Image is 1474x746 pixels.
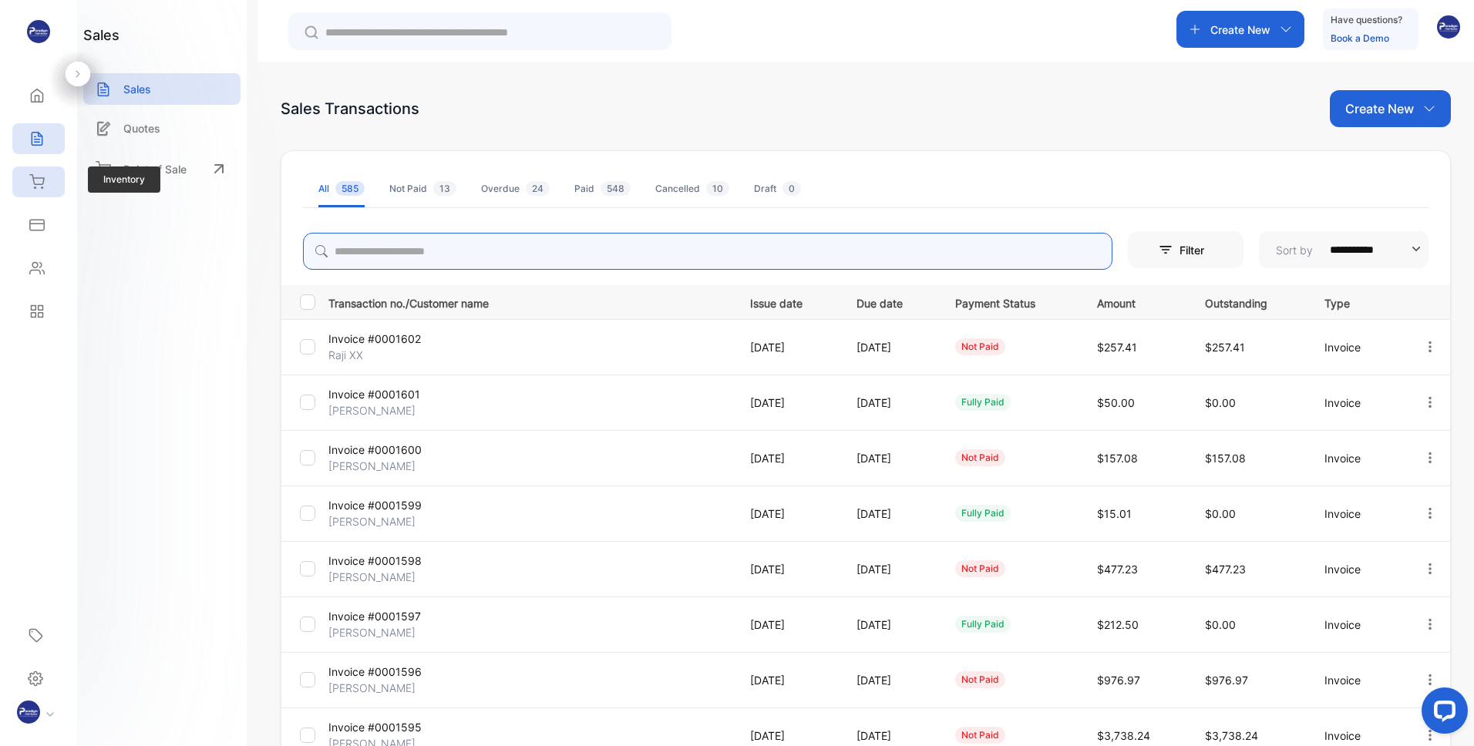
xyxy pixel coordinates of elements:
span: $157.08 [1205,452,1246,465]
p: Create New [1345,99,1414,118]
div: not paid [955,560,1005,577]
span: $0.00 [1205,507,1236,520]
p: [DATE] [856,672,924,688]
span: $50.00 [1097,396,1135,409]
p: [DATE] [856,506,924,522]
div: not paid [955,338,1005,355]
p: Create New [1210,22,1270,38]
span: $0.00 [1205,618,1236,631]
span: 0 [782,181,801,196]
p: Quotes [123,120,160,136]
button: Create New [1330,90,1451,127]
p: Invoice #0001600 [328,442,463,458]
p: Invoice [1324,395,1391,411]
span: 585 [335,181,365,196]
span: $976.97 [1097,674,1140,687]
p: Transaction no./Customer name [328,292,731,311]
p: Payment Status [955,292,1065,311]
p: Due date [856,292,924,311]
span: $477.23 [1205,563,1246,576]
div: Paid [574,182,631,196]
p: [DATE] [856,728,924,744]
div: not paid [955,449,1005,466]
p: Invoice #0001596 [328,664,463,680]
p: Invoice #0001599 [328,497,463,513]
button: Create New [1176,11,1304,48]
span: 548 [601,181,631,196]
p: Sort by [1276,242,1313,258]
p: Amount [1097,292,1173,311]
p: [DATE] [750,450,825,466]
a: Point of Sale [83,152,241,186]
p: Point of Sale [123,161,187,177]
p: [DATE] [750,617,825,633]
span: $257.41 [1097,341,1137,354]
img: avatar [1437,15,1460,39]
p: Invoice #0001597 [328,608,463,624]
p: Invoice [1324,617,1391,633]
p: Invoice [1324,561,1391,577]
div: not paid [955,727,1005,744]
span: 24 [526,181,550,196]
p: Invoice [1324,339,1391,355]
p: [DATE] [750,339,825,355]
div: Not Paid [389,182,456,196]
p: Invoice [1324,506,1391,522]
span: 10 [706,181,729,196]
span: $3,738.24 [1205,729,1258,742]
img: profile [17,701,40,724]
span: $477.23 [1097,563,1138,576]
a: Book a Demo [1331,32,1389,44]
p: [PERSON_NAME] [328,402,463,418]
span: $157.08 [1097,452,1138,465]
p: Outstanding [1205,292,1293,311]
p: [DATE] [856,339,924,355]
p: [PERSON_NAME] [328,458,463,474]
button: avatar [1437,11,1460,48]
p: Invoice #0001602 [328,331,463,347]
p: Issue date [750,292,825,311]
p: [PERSON_NAME] [328,569,463,585]
p: [DATE] [856,617,924,633]
p: [DATE] [750,672,825,688]
span: 13 [433,181,456,196]
p: Sales [123,81,151,97]
span: $0.00 [1205,396,1236,409]
p: Invoice [1324,450,1391,466]
p: Have questions? [1331,12,1402,28]
p: Invoice #0001598 [328,553,463,569]
p: Invoice #0001595 [328,719,463,735]
div: All [318,182,365,196]
div: fully paid [955,505,1011,522]
p: [DATE] [856,450,924,466]
div: Overdue [481,182,550,196]
h1: sales [83,25,119,45]
p: Raji XX [328,347,463,363]
iframe: LiveChat chat widget [1409,681,1474,746]
div: Cancelled [655,182,729,196]
p: [DATE] [856,395,924,411]
img: logo [27,20,50,43]
div: fully paid [955,616,1011,633]
p: Invoice [1324,728,1391,744]
p: [DATE] [856,561,924,577]
span: $976.97 [1205,674,1248,687]
div: Sales Transactions [281,97,419,120]
div: Draft [754,182,801,196]
p: Invoice #0001601 [328,386,463,402]
span: $3,738.24 [1097,729,1150,742]
button: Sort by [1259,231,1429,268]
span: Inventory [88,166,160,193]
a: Quotes [83,113,241,144]
p: [DATE] [750,395,825,411]
span: $212.50 [1097,618,1139,631]
p: [PERSON_NAME] [328,624,463,640]
p: [DATE] [750,506,825,522]
p: [PERSON_NAME] [328,680,463,696]
div: fully paid [955,394,1011,411]
p: Type [1324,292,1391,311]
p: [DATE] [750,728,825,744]
div: not paid [955,671,1005,688]
p: [PERSON_NAME] [328,513,463,529]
